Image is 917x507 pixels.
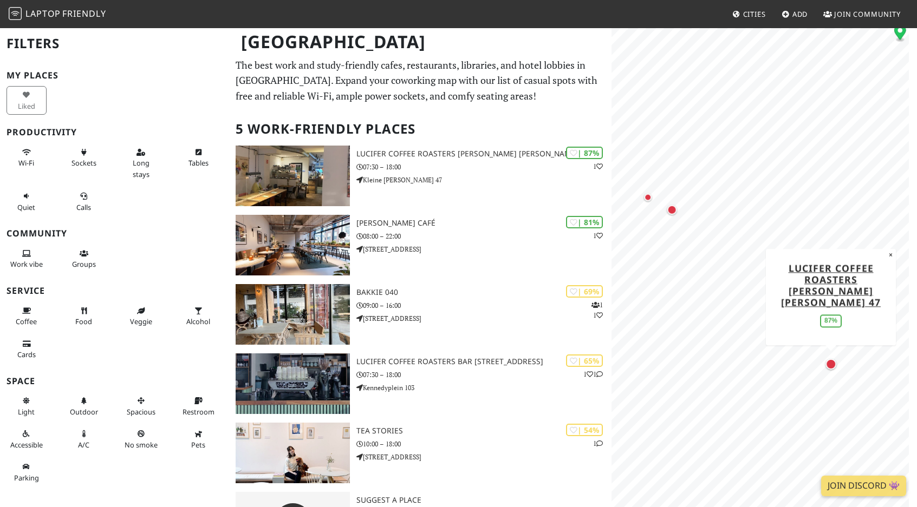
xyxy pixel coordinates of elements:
p: 08:00 – 22:00 [356,231,611,241]
h3: Productivity [6,127,223,137]
div: Map marker [894,24,906,42]
div: 87% [820,314,842,327]
div: Map marker [665,202,679,216]
h3: Service [6,286,223,296]
span: Natural light [18,407,35,417]
p: 1 [593,438,603,449]
div: | 81% [566,216,603,228]
button: Groups [64,245,104,273]
a: Cities [728,4,770,24]
button: Work vibe [6,245,47,273]
span: Pet friendly [191,440,205,450]
button: Cards [6,335,47,364]
h3: Bakkie 040 [356,288,611,297]
p: Kleine [PERSON_NAME] 47 [356,175,611,185]
h3: My Places [6,70,223,81]
a: Douwe Egberts Café | 81% 1 [PERSON_NAME] Café 08:00 – 22:00 [STREET_ADDRESS] [229,215,611,275]
p: 1 1 [583,369,603,379]
p: 09:00 – 16:00 [356,300,611,311]
span: Coffee [16,317,37,326]
span: Air conditioned [78,440,89,450]
div: | 65% [566,354,603,367]
div: Map marker [823,357,838,372]
button: A/C [64,425,104,453]
span: Accessible [10,440,43,450]
span: Power sockets [71,158,96,168]
p: 1 1 [591,300,603,320]
p: Kennedyplein 103 [356,383,611,393]
button: Coffee [6,302,47,331]
p: 10:00 – 18:00 [356,439,611,449]
span: Long stays [133,158,149,179]
button: Restroom [178,392,218,420]
img: Bakkie 040 [236,284,350,345]
img: Lucifer Coffee Roasters BAR kleine berg 47 [236,146,350,206]
button: Sockets [64,143,104,172]
h3: Space [6,376,223,386]
span: People working [10,259,43,269]
a: Lucifer Coffee Roasters BAR kleine berg 47 | 87% 1 Lucifer Coffee Roasters [PERSON_NAME] [PERSON_... [229,146,611,206]
h3: Lucifer Coffee Roasters [PERSON_NAME] [PERSON_NAME] 47 [356,149,611,159]
span: Credit cards [17,350,36,359]
span: Outdoor area [70,407,98,417]
p: 1 [593,161,603,172]
button: Parking [6,458,47,486]
span: Spacious [127,407,155,417]
span: Stable Wi-Fi [18,158,34,168]
button: Veggie [121,302,161,331]
a: LaptopFriendly LaptopFriendly [9,5,106,24]
div: Map marker [641,190,654,203]
span: Friendly [62,8,106,19]
div: | 54% [566,424,603,436]
span: Smoke free [125,440,158,450]
span: Video/audio calls [76,202,91,212]
span: Veggie [130,317,152,326]
a: Join Discord 👾 [821,476,906,496]
p: 07:30 – 18:00 [356,162,611,172]
span: Laptop [25,8,61,19]
span: Restroom [183,407,214,417]
a: Tea stories | 54% 1 Tea stories 10:00 – 18:00 [STREET_ADDRESS] [229,423,611,483]
span: Quiet [17,202,35,212]
p: [STREET_ADDRESS] [356,313,611,324]
button: Tables [178,143,218,172]
img: Tea stories [236,423,350,483]
span: Add [792,9,808,19]
button: Light [6,392,47,420]
img: Lucifer Coffee Roasters BAR kennedyplein 103 [236,353,350,414]
div: | 69% [566,285,603,298]
button: Wi-Fi [6,143,47,172]
span: Food [75,317,92,326]
button: Quiet [6,187,47,216]
h3: Community [6,228,223,239]
h3: Lucifer Coffee Roasters BAR [STREET_ADDRESS] [356,357,611,366]
a: Bakkie 040 | 69% 11 Bakkie 040 09:00 – 16:00 [STREET_ADDRESS] [229,284,611,345]
button: No smoke [121,425,161,453]
button: Accessible [6,425,47,453]
span: Alcohol [186,317,210,326]
h2: 5 Work-Friendly Places [236,113,604,146]
button: Outdoor [64,392,104,420]
div: | 87% [566,147,603,159]
img: Douwe Egberts Café [236,215,350,275]
span: Group tables [72,259,96,269]
span: Work-friendly tables [188,158,209,168]
span: Join Community [834,9,901,19]
h3: Tea stories [356,426,611,436]
h3: Suggest a Place [356,496,611,505]
h2: Filters [6,27,223,60]
button: Long stays [121,143,161,183]
p: 1 [593,231,603,241]
p: [STREET_ADDRESS] [356,452,611,462]
h1: [GEOGRAPHIC_DATA] [232,27,609,57]
img: LaptopFriendly [9,7,22,20]
span: Cities [743,9,766,19]
h3: [PERSON_NAME] Café [356,219,611,228]
a: Lucifer Coffee Roasters [PERSON_NAME] [PERSON_NAME] 47 [781,261,881,308]
p: [STREET_ADDRESS] [356,244,611,254]
p: The best work and study-friendly cafes, restaurants, libraries, and hotel lobbies in [GEOGRAPHIC_... [236,57,604,104]
p: 07:30 – 18:00 [356,370,611,380]
a: Join Community [819,4,905,24]
button: Alcohol [178,302,218,331]
button: Spacious [121,392,161,420]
